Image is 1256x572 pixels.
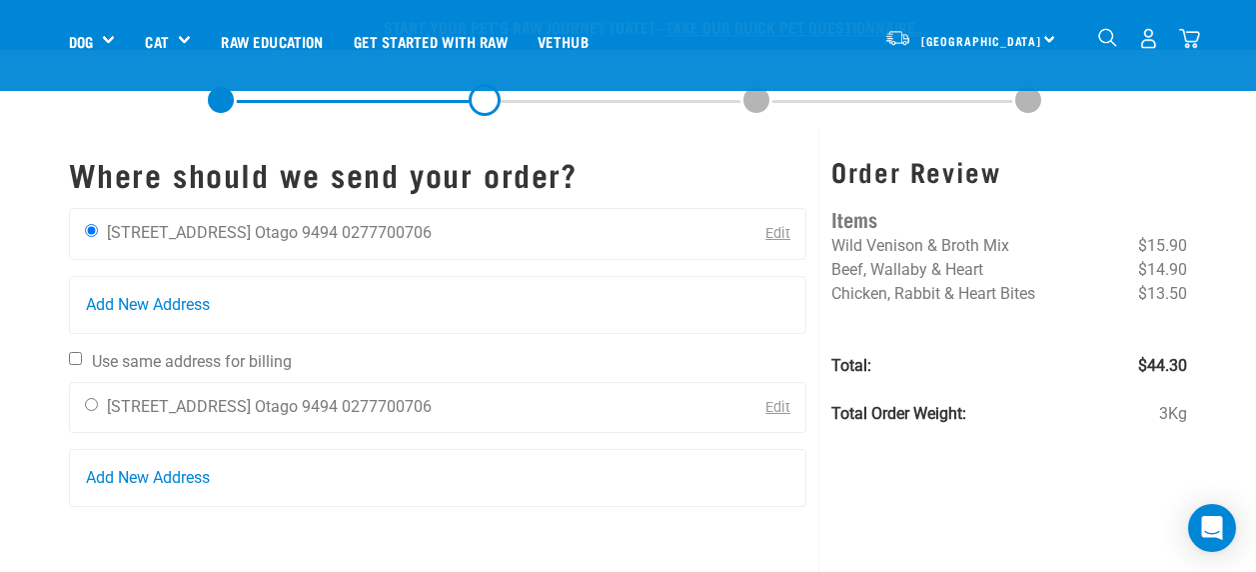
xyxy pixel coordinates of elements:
[765,399,790,416] a: Edit
[921,37,1042,44] span: [GEOGRAPHIC_DATA]
[523,1,604,81] a: Vethub
[86,466,210,490] span: Add New Address
[107,223,251,242] li: [STREET_ADDRESS]
[831,260,983,279] span: Beef, Wallaby & Heart
[831,203,1187,234] h4: Items
[1138,282,1187,306] span: $13.50
[255,223,338,242] li: Otago 9494
[1179,28,1200,49] img: home-icon@2x.png
[1138,234,1187,258] span: $15.90
[145,30,168,53] a: Cat
[86,293,210,317] span: Add New Address
[70,450,806,506] a: Add New Address
[70,277,806,333] a: Add New Address
[206,1,338,81] a: Raw Education
[69,30,93,53] a: Dog
[1159,402,1187,426] span: 3Kg
[342,397,432,416] li: 0277700706
[831,284,1035,303] span: Chicken, Rabbit & Heart Bites
[831,404,966,423] strong: Total Order Weight:
[107,397,251,416] li: [STREET_ADDRESS]
[69,352,82,365] input: Use same address for billing
[1138,28,1159,49] img: user.png
[69,156,807,192] h1: Where should we send your order?
[884,29,911,47] img: van-moving.png
[339,1,523,81] a: Get started with Raw
[831,156,1187,187] h3: Order Review
[1188,504,1236,552] div: Open Intercom Messenger
[1098,28,1117,47] img: home-icon-1@2x.png
[342,223,432,242] li: 0277700706
[92,352,292,371] span: Use same address for billing
[255,397,338,416] li: Otago 9494
[1138,258,1187,282] span: $14.90
[831,356,871,375] strong: Total:
[831,236,1009,255] span: Wild Venison & Broth Mix
[1138,354,1187,378] span: $44.30
[765,225,790,242] a: Edit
